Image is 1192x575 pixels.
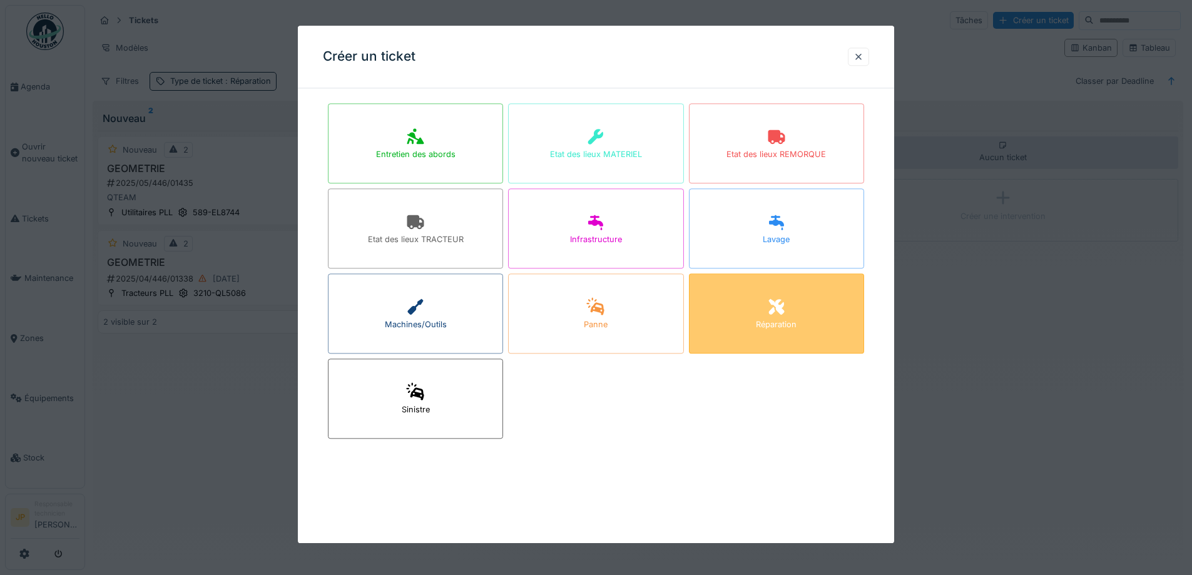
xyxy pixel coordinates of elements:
h3: Créer un ticket [323,49,415,64]
div: Lavage [763,234,790,246]
div: Etat des lieux TRACTEUR [368,234,464,246]
div: Panne [584,319,608,331]
div: Entretien des abords [376,149,456,161]
div: Machines/Outils [385,319,447,331]
div: Infrastructure [570,234,622,246]
div: Sinistre [402,404,430,416]
div: Etat des lieux REMORQUE [726,149,826,161]
div: Réparation [756,319,797,331]
div: Etat des lieux MATERIEL [550,149,642,161]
